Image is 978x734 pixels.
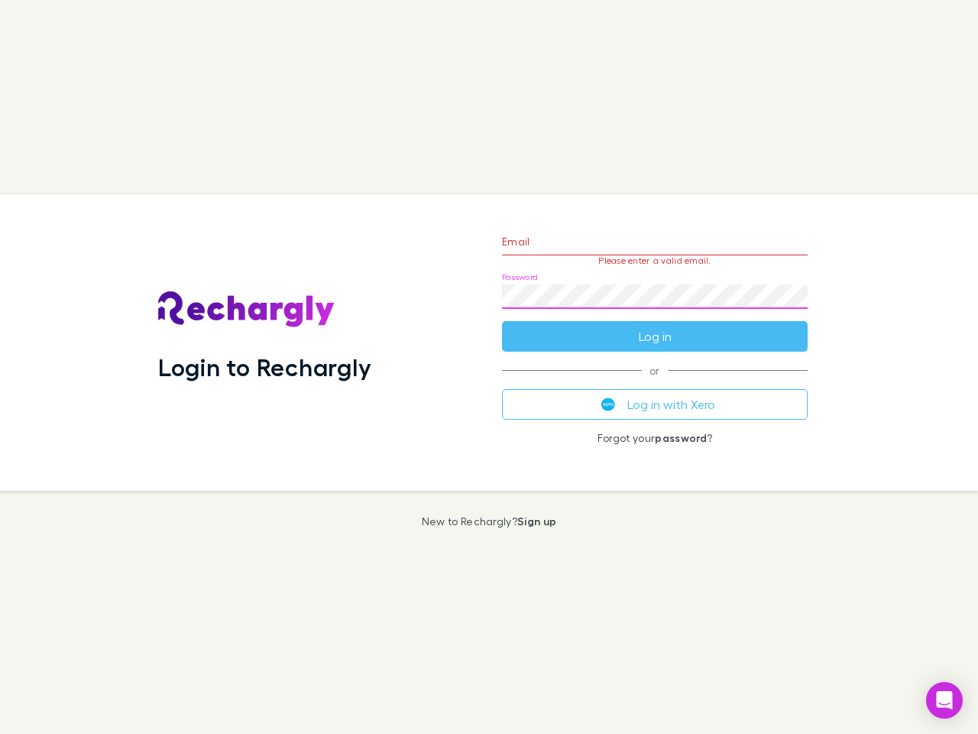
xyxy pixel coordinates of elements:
[502,432,808,444] p: Forgot your ?
[502,370,808,371] span: or
[158,352,371,382] h1: Login to Rechargly
[422,515,557,528] p: New to Rechargly?
[502,321,808,352] button: Log in
[502,389,808,420] button: Log in with Xero
[517,515,556,528] a: Sign up
[655,431,707,444] a: password
[926,682,963,719] div: Open Intercom Messenger
[601,398,615,411] img: Xero's logo
[158,291,335,328] img: Rechargly's Logo
[502,255,808,266] p: Please enter a valid email.
[502,271,538,283] label: Password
